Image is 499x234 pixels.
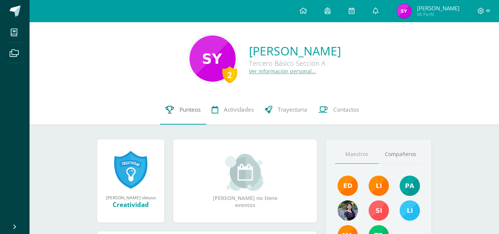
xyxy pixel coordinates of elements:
[224,106,254,113] span: Actividades
[249,68,316,75] a: Ver información personal...
[105,200,157,209] div: Creatividad
[417,4,459,12] span: [PERSON_NAME]
[259,95,313,125] a: Trayectoria
[278,106,307,113] span: Trayectoria
[333,106,359,113] span: Contactos
[369,200,389,221] img: f1876bea0eda9ed609c3471a3207beac.png
[338,176,358,196] img: f40e456500941b1b33f0807dd74ea5cf.png
[369,176,389,196] img: cefb4344c5418beef7f7b4a6cc3e812c.png
[225,154,265,191] img: event_small.png
[180,106,201,113] span: Punteos
[313,95,365,125] a: Contactos
[335,145,379,164] a: Maestros
[249,43,341,59] a: [PERSON_NAME]
[189,35,236,82] img: ced37a28e15d4464b3f8a51eb1d55b7d.png
[249,59,341,68] div: Tercero Básico Sección A
[208,154,282,208] div: [PERSON_NAME] no tiene eventos
[400,200,420,221] img: 93ccdf12d55837f49f350ac5ca2a40a5.png
[397,4,411,18] img: a238a225a6b68594bd4e8eefc8566e6e.png
[379,145,422,164] a: Compañeros
[206,95,259,125] a: Actividades
[338,200,358,221] img: 9b17679b4520195df407efdfd7b84603.png
[160,95,206,125] a: Punteos
[222,66,237,83] div: 2
[417,11,459,17] span: Mi Perfil
[400,176,420,196] img: 40c28ce654064086a0d3fb3093eec86e.png
[105,194,157,200] div: [PERSON_NAME] obtuvo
